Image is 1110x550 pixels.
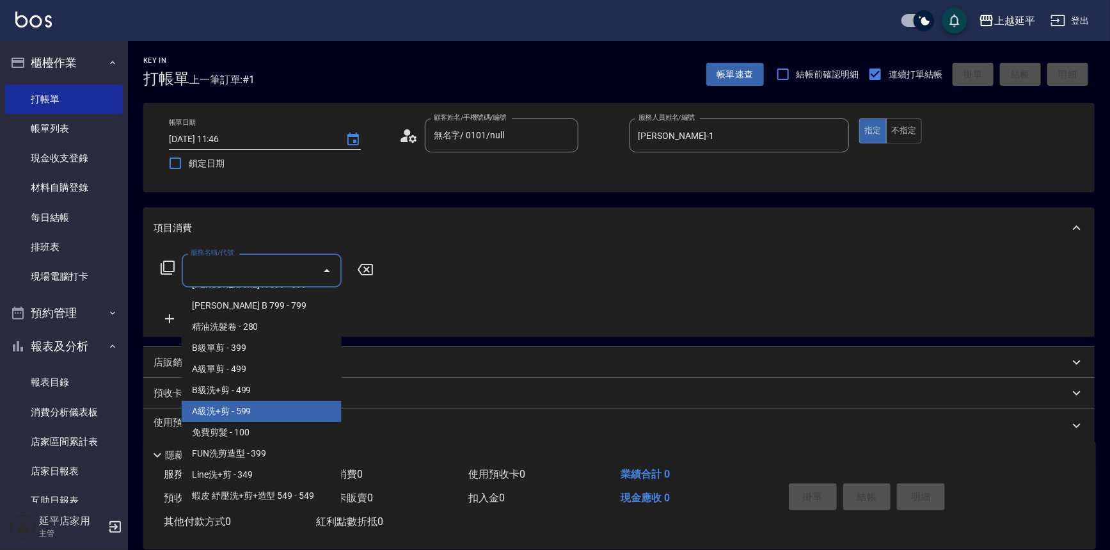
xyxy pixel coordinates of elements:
span: 結帳前確認明細 [797,68,859,81]
button: 不指定 [886,118,922,143]
a: 店家日報表 [5,457,123,486]
span: 上一筆訂單:#1 [189,72,255,88]
input: YYYY/MM/DD hh:mm [169,129,333,150]
span: 連續打單結帳 [889,68,942,81]
span: 蝦皮 紓壓洗+剪+造型 549 - 549 [182,485,342,506]
span: 鎖定日期 [189,157,225,170]
button: save [942,8,967,33]
span: 使用預收卡 0 [468,468,525,480]
button: 預約管理 [5,296,123,330]
label: 服務人員姓名/編號 [638,113,695,122]
a: 排班表 [5,232,123,262]
div: 項目消費 [143,207,1095,248]
a: 帳單列表 [5,114,123,143]
a: 現金收支登錄 [5,143,123,173]
span: 紅利點數折抵 0 [316,515,383,528]
span: 預收卡販賣 0 [164,492,221,504]
span: 雲端卷 洗剪造型 - 420 [182,506,342,528]
a: 店家區間累計表 [5,427,123,457]
div: 上越延平 [994,13,1035,29]
span: [PERSON_NAME] B 799 - 799 [182,295,342,316]
span: Line洗+剪 - 349 [182,464,342,485]
span: B級洗+剪 - 499 [182,380,342,401]
a: 現場電腦打卡 [5,262,123,291]
h5: 延平店家用 [39,515,104,528]
span: 服務消費 0 [164,468,210,480]
img: Logo [15,12,52,28]
a: 互助日報表 [5,486,123,515]
span: 現金應收 0 [621,492,670,504]
div: 使用預收卡x1337 [143,408,1095,443]
span: 其他付款方式 0 [164,515,231,528]
a: 材料自購登錄 [5,173,123,202]
p: 主管 [39,528,104,539]
a: 報表目錄 [5,368,123,397]
button: 登出 [1045,9,1095,33]
span: A級洗+剪 - 599 [182,401,342,422]
button: 報表及分析 [5,330,123,363]
a: 每日結帳 [5,203,123,232]
a: 消費分析儀表板 [5,398,123,427]
p: 店販銷售 [154,356,192,369]
div: 預收卡販賣 [143,378,1095,408]
label: 服務名稱/代號 [191,248,234,257]
span: 精油洗髮卷 - 280 [182,316,342,337]
button: 指定 [859,118,887,143]
span: 扣入金 0 [468,492,505,504]
button: Choose date, selected date is 2025-09-08 [338,124,369,155]
button: 帳單速查 [706,63,764,86]
label: 帳單日期 [169,118,196,127]
a: 打帳單 [5,85,123,114]
img: Person [10,514,36,540]
span: 會員卡販賣 0 [316,492,373,504]
label: 顧客姓名/手機號碼/編號 [434,113,507,122]
button: 上越延平 [974,8,1040,34]
span: B級單剪 - 399 [182,337,342,359]
div: 店販銷售 [143,347,1095,378]
h2: Key In [143,56,189,65]
span: FUN洗剪造型 - 399 [182,443,342,464]
h3: 打帳單 [143,70,189,88]
p: 預收卡販賣 [154,387,202,400]
p: 使用預收卡 [154,416,202,435]
p: 隱藏業績明細 [165,449,223,462]
span: A級單剪 - 499 [182,359,342,380]
button: 櫃檯作業 [5,46,123,79]
button: Close [317,261,337,281]
span: 免費剪髮 - 100 [182,422,342,443]
p: 項目消費 [154,222,192,235]
span: 業績合計 0 [621,468,670,480]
